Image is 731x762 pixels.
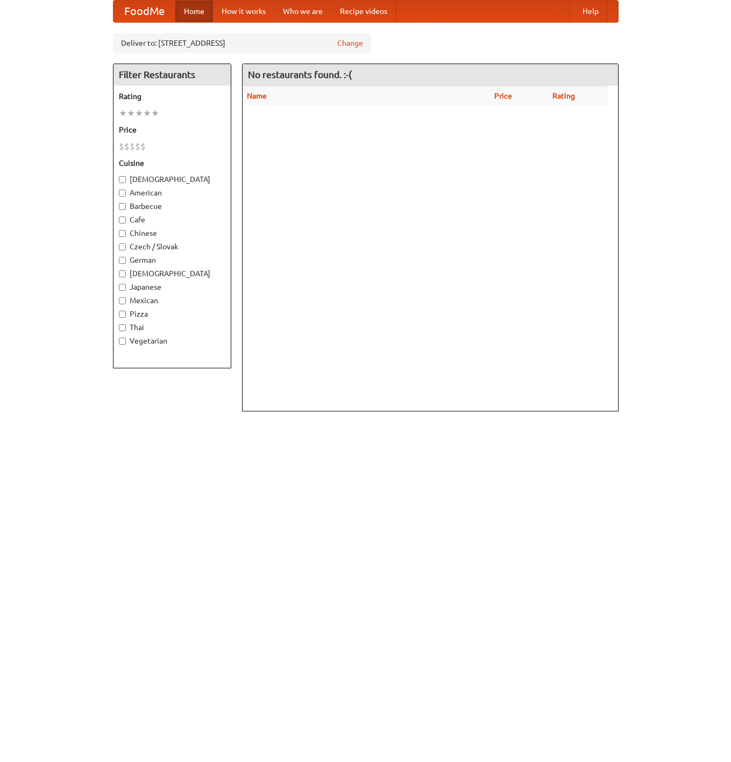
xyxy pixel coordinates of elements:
[119,216,126,223] input: Cafe
[119,257,126,264] input: German
[135,141,140,152] li: $
[113,1,175,22] a: FoodMe
[151,107,159,119] li: ★
[552,92,575,100] a: Rating
[119,158,225,169] h5: Cuisine
[175,1,213,22] a: Home
[140,141,146,152] li: $
[119,241,225,252] label: Czech / Slovak
[119,187,225,198] label: American
[119,124,225,135] h5: Price
[119,228,225,239] label: Chinese
[119,270,126,277] input: [DEMOGRAPHIC_DATA]
[119,174,225,185] label: [DEMOGRAPHIC_DATA]
[113,33,371,53] div: Deliver to: [STREET_ADDRESS]
[113,64,231,86] h4: Filter Restaurants
[119,107,127,119] li: ★
[124,141,130,152] li: $
[119,311,126,318] input: Pizza
[494,92,512,100] a: Price
[127,107,135,119] li: ★
[119,309,225,319] label: Pizza
[119,91,225,102] h5: Rating
[119,255,225,265] label: German
[119,230,126,237] input: Chinese
[119,176,126,183] input: [DEMOGRAPHIC_DATA]
[119,203,126,210] input: Barbecue
[119,243,126,250] input: Czech / Slovak
[119,141,124,152] li: $
[337,38,363,48] a: Change
[119,282,225,292] label: Japanese
[135,107,143,119] li: ★
[247,92,267,100] a: Name
[331,1,396,22] a: Recipe videos
[119,295,225,306] label: Mexican
[119,297,126,304] input: Mexican
[274,1,331,22] a: Who we are
[119,190,126,197] input: American
[119,268,225,279] label: [DEMOGRAPHIC_DATA]
[130,141,135,152] li: $
[119,324,126,331] input: Thai
[213,1,274,22] a: How it works
[119,201,225,212] label: Barbecue
[119,338,126,345] input: Vegetarian
[143,107,151,119] li: ★
[119,214,225,225] label: Cafe
[574,1,607,22] a: Help
[119,322,225,333] label: Thai
[248,69,352,80] ng-pluralize: No restaurants found. :-(
[119,284,126,291] input: Japanese
[119,335,225,346] label: Vegetarian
